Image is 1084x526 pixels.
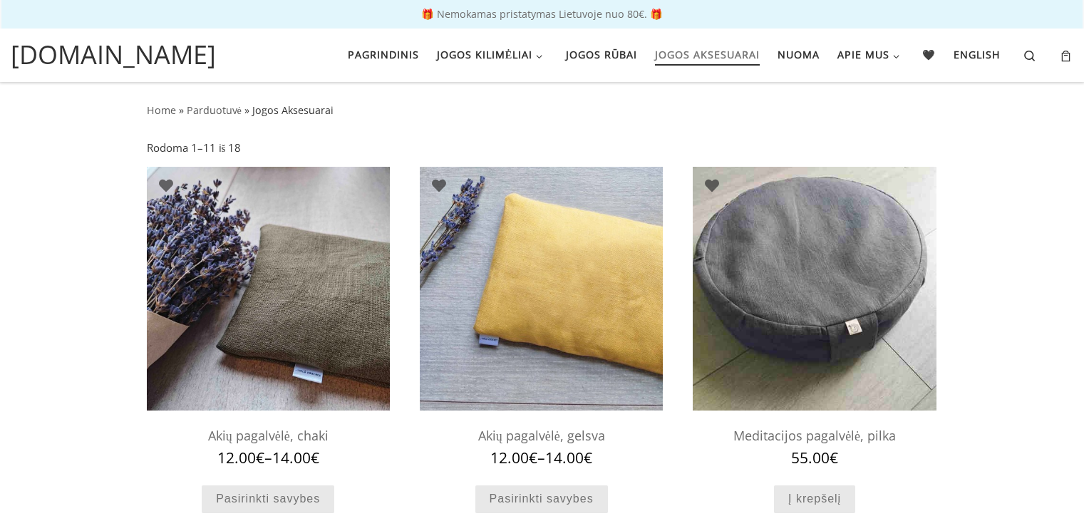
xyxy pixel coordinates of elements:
[217,448,264,468] bdi: 12.00
[655,40,760,66] span: Jogos aksesuarai
[187,103,242,117] a: Parduotuvė
[256,448,264,468] span: €
[244,103,249,117] span: »
[202,485,334,513] a: Pasirinkti savybes: “Akių pagalvėlė, chaki”
[566,40,637,66] span: Jogos rūbai
[778,40,820,66] span: Nuoma
[147,103,176,117] a: Home
[561,40,641,70] a: Jogos rūbai
[837,40,889,66] span: Apie mus
[830,448,838,468] span: €
[693,167,936,466] a: meditacijos pagalvemeditacijos pagalveMeditacijos pagalvėlė, pilka 55.00€
[922,40,936,66] span: 🖤
[650,40,764,70] a: Jogos aksesuarai
[949,40,1006,70] a: English
[252,103,334,117] span: Jogos Aksesuarai
[147,167,390,466] a: meditacijos pagalveleakiu pagalveleAkių pagalvėlė, chaki 12.00€–14.00€
[311,448,319,468] span: €
[147,450,390,466] span: –
[420,167,663,410] img: akiu pagalvele meditacijai
[14,9,1070,19] p: 🎁 Nemokamas pristatymas Lietuvoje nuo 80€. 🎁
[179,103,184,117] span: »
[584,448,592,468] span: €
[437,40,533,66] span: Jogos kilimėliai
[343,40,423,70] a: Pagrindinis
[272,448,319,468] bdi: 14.00
[147,421,390,450] h2: Akių pagalvėlė, chaki
[420,421,663,450] h2: Akių pagalvėlė, gelsva
[954,40,1001,66] span: English
[791,448,838,468] bdi: 55.00
[420,167,663,466] a: akiu pagalvele meditacijaiAkių pagalvėlė, gelsva 12.00€–14.00€
[348,40,419,66] span: Pagrindinis
[490,448,537,468] bdi: 12.00
[774,485,855,513] a: Add to cart: “Meditacijos pagalvėlė, pilka”
[420,450,663,466] span: –
[11,36,216,74] a: [DOMAIN_NAME]
[773,40,824,70] a: Nuoma
[432,40,552,70] a: Jogos kilimėliai
[475,485,608,513] a: Pasirinkti savybes: “Akių pagalvėlė, gelsva”
[693,421,936,450] h2: Meditacijos pagalvėlė, pilka
[545,448,592,468] bdi: 14.00
[918,40,941,70] a: 🖤
[529,448,537,468] span: €
[147,140,242,156] p: Rodoma 1–11 iš 18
